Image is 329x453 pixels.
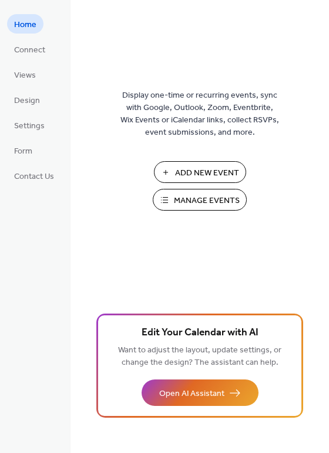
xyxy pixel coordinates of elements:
span: Home [14,19,36,31]
a: Views [7,65,43,84]
span: Form [14,145,32,158]
span: Views [14,69,36,82]
span: Want to adjust the layout, update settings, or change the design? The assistant can help. [118,342,281,371]
span: Manage Events [174,195,240,207]
a: Form [7,141,39,160]
span: Display one-time or recurring events, sync with Google, Outlook, Zoom, Eventbrite, Wix Events or ... [120,89,279,139]
button: Open AI Assistant [142,379,258,406]
span: Edit Your Calendar with AI [142,325,258,341]
a: Design [7,90,47,109]
a: Settings [7,115,52,135]
span: Add New Event [175,167,239,179]
span: Connect [14,44,45,56]
span: Design [14,95,40,107]
button: Manage Events [153,189,247,211]
span: Settings [14,120,45,132]
span: Contact Us [14,171,54,183]
a: Contact Us [7,166,61,185]
a: Connect [7,39,52,59]
span: Open AI Assistant [159,388,224,400]
button: Add New Event [154,161,246,183]
a: Home [7,14,43,34]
